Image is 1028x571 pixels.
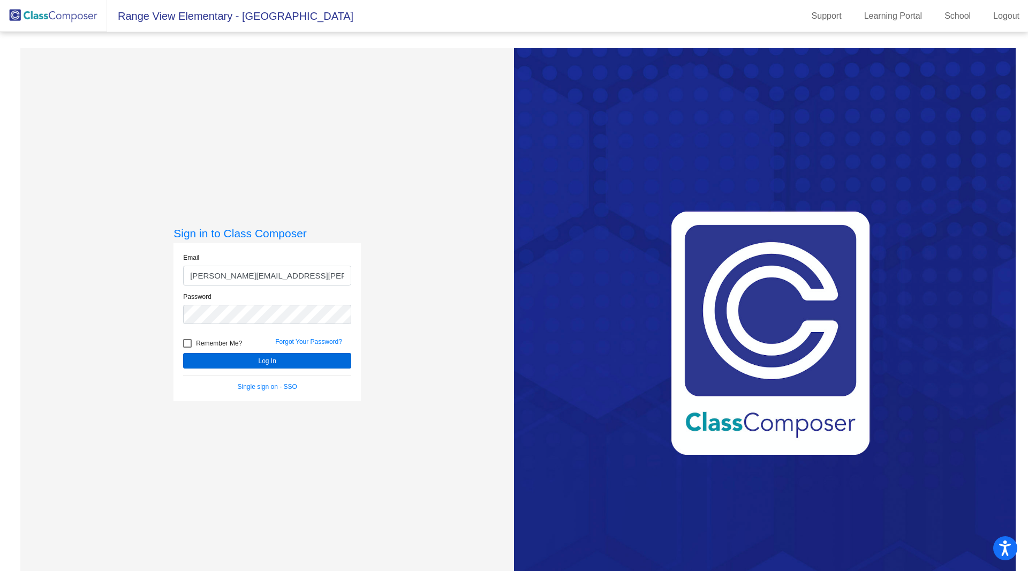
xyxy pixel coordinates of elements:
a: Logout [985,7,1028,25]
a: Forgot Your Password? [275,338,342,345]
label: Password [183,292,211,302]
label: Email [183,253,199,262]
a: Single sign on - SSO [238,383,297,390]
h3: Sign in to Class Composer [173,227,361,240]
a: Support [803,7,850,25]
a: Learning Portal [856,7,931,25]
span: Remember Me? [196,337,242,350]
a: School [936,7,979,25]
button: Log In [183,353,351,369]
span: Range View Elementary - [GEOGRAPHIC_DATA] [107,7,353,25]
